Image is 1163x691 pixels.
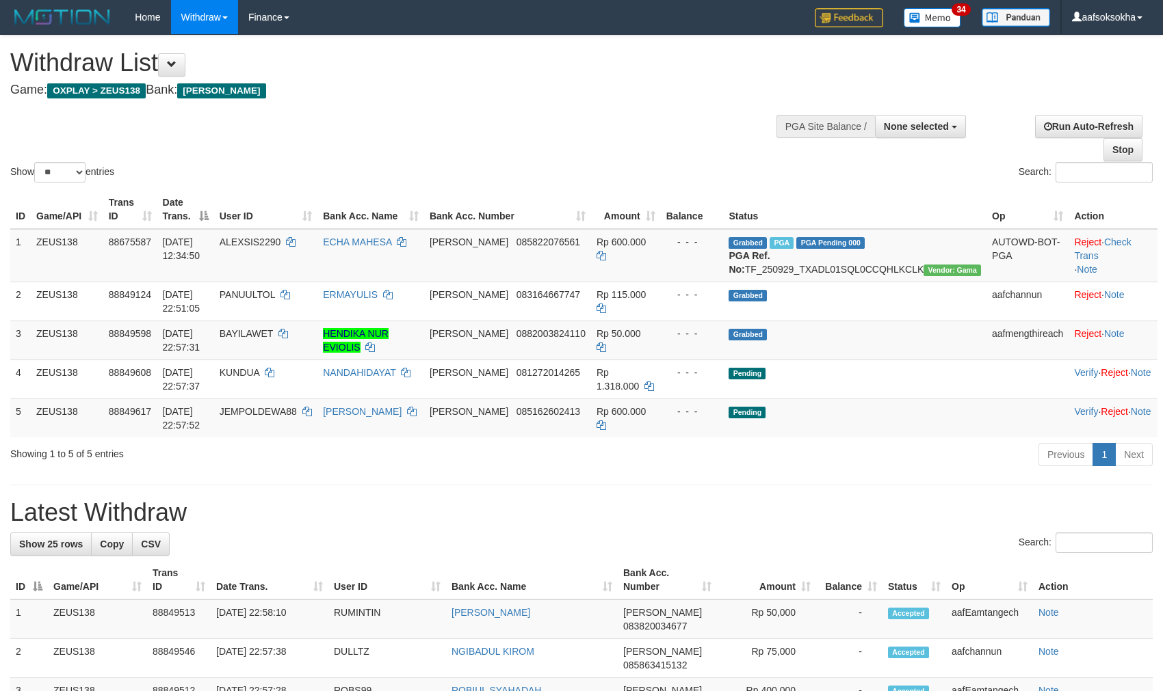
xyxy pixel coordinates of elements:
td: AUTOWD-BOT-PGA [986,229,1069,282]
a: Reject [1074,236,1101,247]
td: 1 [10,599,48,639]
th: Bank Acc. Number: activate to sort column ascending [618,560,717,599]
span: Pending [729,407,766,418]
input: Search: [1056,532,1153,553]
span: [PERSON_NAME] [623,607,702,618]
a: NGIBADUL KIROM [452,646,534,657]
td: ZEUS138 [31,321,103,360]
span: Copy 083164667747 to clipboard [517,289,580,300]
th: Op: activate to sort column ascending [946,560,1033,599]
td: · · [1069,398,1158,437]
a: CSV [132,532,170,556]
th: Amount: activate to sort column ascending [591,190,661,229]
a: Check Trans [1074,236,1131,261]
img: panduan.png [982,8,1050,27]
span: Grabbed [729,290,767,301]
span: Rp 115.000 [597,289,646,300]
label: Search: [1019,532,1153,553]
td: [DATE] 22:57:38 [211,639,328,678]
span: [PERSON_NAME] [430,406,508,417]
td: [DATE] 22:58:10 [211,599,328,639]
th: Action [1033,560,1153,599]
span: [PERSON_NAME] [430,367,508,378]
div: - - - [666,288,718,301]
span: 88849617 [109,406,151,417]
a: NANDAHIDAYAT [323,367,395,378]
td: · · [1069,360,1158,398]
a: Reject [1101,367,1128,378]
a: Run Auto-Refresh [1035,115,1142,138]
a: Previous [1038,443,1093,466]
a: ECHA MAHESA [323,236,391,247]
span: Copy 0882003824110 to clipboard [517,328,586,339]
span: Rp 600.000 [597,236,646,247]
th: Trans ID: activate to sort column ascending [103,190,157,229]
td: - [816,599,883,639]
td: - [816,639,883,678]
span: 88849608 [109,367,151,378]
td: aafchannun [986,282,1069,321]
span: CSV [141,539,161,550]
span: Rp 1.318.000 [597,367,639,392]
h4: Game: Bank: [10,83,761,97]
span: PGA Pending [796,237,865,249]
a: Reject [1074,289,1101,300]
td: · [1069,282,1158,321]
th: User ID: activate to sort column ascending [328,560,446,599]
td: DULLTZ [328,639,446,678]
th: ID: activate to sort column descending [10,560,48,599]
td: ZEUS138 [31,398,103,437]
h1: Withdraw List [10,49,761,77]
th: Date Trans.: activate to sort column descending [157,190,214,229]
td: 88849513 [147,599,211,639]
td: 2 [10,282,31,321]
a: Note [1131,367,1151,378]
a: Show 25 rows [10,532,92,556]
a: Reject [1074,328,1101,339]
td: Rp 50,000 [717,599,816,639]
span: [DATE] 22:57:37 [163,367,200,392]
a: Copy [91,532,133,556]
h1: Latest Withdraw [10,499,1153,526]
a: Note [1038,607,1059,618]
td: aafEamtangech [946,599,1033,639]
span: Grabbed [729,329,767,340]
td: 5 [10,398,31,437]
span: Vendor URL: https://trx31.1velocity.biz [924,265,981,276]
span: Grabbed [729,237,767,249]
span: Rp 50.000 [597,328,641,339]
span: OXPLAY > ZEUS138 [47,83,146,98]
span: [DATE] 22:51:05 [163,289,200,314]
th: Balance [661,190,724,229]
div: - - - [666,405,718,418]
th: Action [1069,190,1158,229]
select: Showentries [34,162,86,182]
a: Verify [1074,406,1098,417]
th: Status: activate to sort column ascending [883,560,946,599]
th: Amount: activate to sort column ascending [717,560,816,599]
td: Rp 75,000 [717,639,816,678]
td: RUMINTIN [328,599,446,639]
td: 2 [10,639,48,678]
span: [PERSON_NAME] [430,328,508,339]
td: · · [1069,229,1158,282]
a: ERMAYULIS [323,289,378,300]
span: 34 [952,3,970,16]
div: - - - [666,366,718,379]
button: None selected [875,115,966,138]
span: 88849124 [109,289,151,300]
input: Search: [1056,162,1153,182]
th: Op: activate to sort column ascending [986,190,1069,229]
span: [PERSON_NAME] [623,646,702,657]
th: User ID: activate to sort column ascending [214,190,317,229]
td: 4 [10,360,31,398]
label: Show entries [10,162,114,182]
th: Status [723,190,986,229]
span: Copy 081272014265 to clipboard [517,367,580,378]
img: Button%20Memo.svg [904,8,961,27]
th: Trans ID: activate to sort column ascending [147,560,211,599]
span: 88849598 [109,328,151,339]
a: Note [1131,406,1151,417]
span: [DATE] 22:57:31 [163,328,200,353]
td: TF_250929_TXADL01SQL0CCQHLKCLK [723,229,986,282]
